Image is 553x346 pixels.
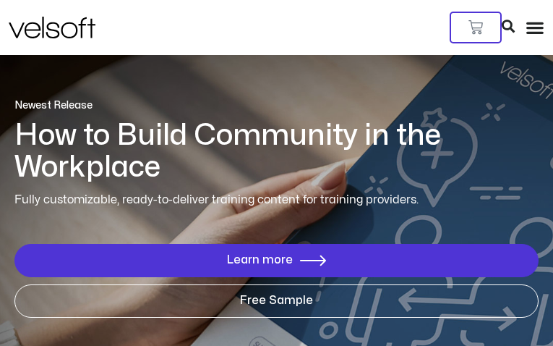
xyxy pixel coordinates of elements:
[14,191,539,209] p: Fully customizable, ready-to-deliver training content for training providers.
[14,98,539,113] p: Newest Release
[227,254,293,267] span: Learn more
[240,295,313,308] span: Free Sample
[9,17,95,38] img: Velsoft Training Materials
[14,284,539,318] a: Free Sample
[526,18,544,37] div: Menu Toggle
[14,244,539,277] a: Learn more
[14,120,539,184] h1: How to Build Community in the Workplace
